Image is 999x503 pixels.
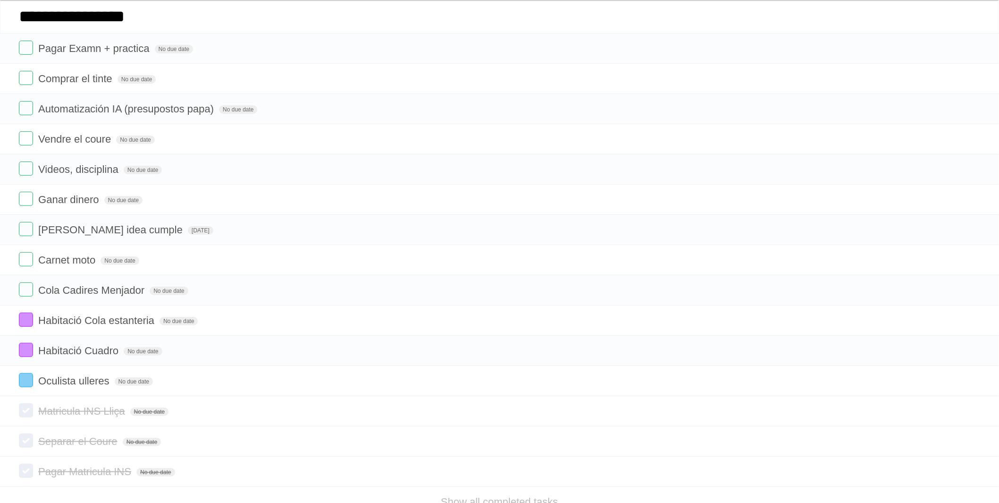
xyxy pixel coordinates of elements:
[19,41,33,55] label: Done
[104,196,143,205] span: No due date
[38,345,121,357] span: Habitació Cuadro
[123,438,161,446] span: No due date
[19,282,33,297] label: Done
[38,375,111,387] span: Oculista ulleres
[19,313,33,327] label: Done
[19,101,33,115] label: Done
[38,224,185,236] span: [PERSON_NAME] idea cumple
[188,226,213,235] span: [DATE]
[19,252,33,266] label: Done
[124,347,162,356] span: No due date
[38,163,121,175] span: Videos, disciplina
[38,43,152,54] span: Pagar Examn + practica
[101,256,139,265] span: No due date
[150,287,188,295] span: No due date
[19,343,33,357] label: Done
[19,403,33,418] label: Done
[38,133,113,145] span: Vendre el coure
[19,464,33,478] label: Done
[19,222,33,236] label: Done
[19,434,33,448] label: Done
[38,254,98,266] span: Carnet moto
[38,466,134,477] span: Pagar Matricula INS
[19,131,33,145] label: Done
[38,315,157,326] span: Habitació Cola estanteria
[160,317,198,325] span: No due date
[38,194,101,205] span: Ganar dinero
[136,468,175,477] span: No due date
[19,71,33,85] label: Done
[116,136,154,144] span: No due date
[19,373,33,387] label: Done
[130,408,169,416] span: No due date
[19,162,33,176] label: Done
[38,435,120,447] span: Separar el Coure
[115,377,153,386] span: No due date
[38,103,216,115] span: Automatización IA (presupostos papa)
[124,166,162,174] span: No due date
[38,73,115,85] span: Comprar el tinte
[38,284,147,296] span: Cola Cadires Menjador
[19,192,33,206] label: Done
[155,45,193,53] span: No due date
[118,75,156,84] span: No due date
[38,405,127,417] span: Matricula INS Lliça
[219,105,257,114] span: No due date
